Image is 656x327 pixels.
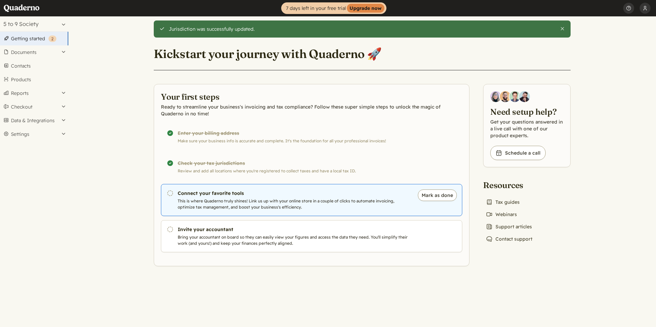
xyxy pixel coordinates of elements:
[483,197,522,207] a: Tax guides
[161,91,462,102] h2: Your first steps
[418,189,457,201] button: Mark as done
[161,220,462,252] a: Invite your accountant Bring your accountant on board so they can easily view your figures and ac...
[483,222,535,231] a: Support articles
[347,4,384,13] strong: Upgrade now
[169,26,555,32] div: Jurisdiction was successfully updated.
[281,2,386,14] a: 7 days left in your free trialUpgrade now
[483,180,535,190] h2: Resources
[51,36,54,41] span: 2
[490,91,501,102] img: Diana Carrasco, Account Executive at Quaderno
[519,91,530,102] img: Javier Rubio, DevRel at Quaderno
[178,226,411,233] h3: Invite your accountant
[154,46,382,61] h1: Kickstart your journey with Quaderno 🚀
[490,106,563,117] h2: Need setup help?
[161,103,462,117] p: Ready to streamline your business's invoicing and tax compliance? Follow these super simple steps...
[483,210,520,219] a: Webinars
[483,234,535,244] a: Contact support
[490,146,546,160] a: Schedule a call
[161,184,462,216] a: Connect your favorite tools This is where Quaderno truly shines! Link us up with your online stor...
[178,234,411,246] p: Bring your accountant on board so they can easily view your figures and access the data they need...
[490,118,563,139] p: Get your questions answered in a live call with one of our product experts.
[500,91,511,102] img: Jairo Fumero, Account Executive at Quaderno
[178,190,411,197] h3: Connect your favorite tools
[509,91,520,102] img: Ivo Oltmans, Business Developer at Quaderno
[178,198,411,210] p: This is where Quaderno truly shines! Link us up with your online store in a couple of clicks to a...
[560,26,565,31] button: Close this alert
